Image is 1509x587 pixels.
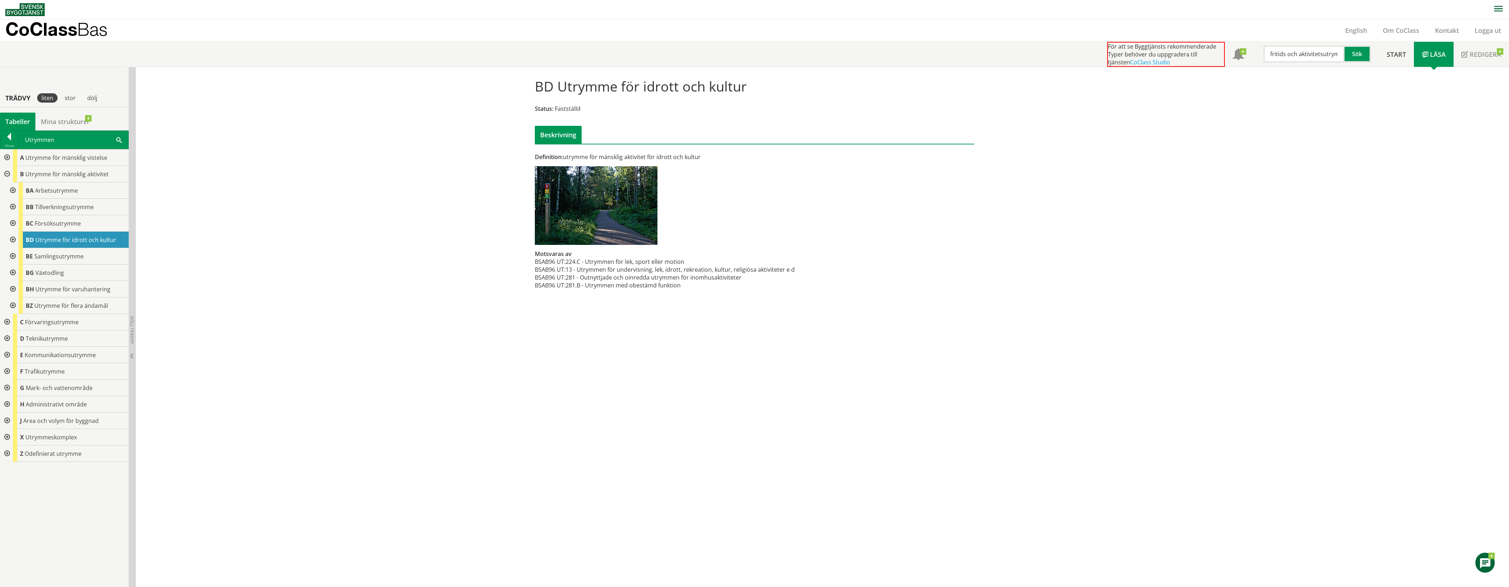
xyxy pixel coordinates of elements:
[1454,42,1509,67] a: Redigera
[535,153,824,161] div: utrymme för mänsklig aktivitet för idrott och kultur
[20,154,24,162] span: A
[535,258,566,266] td: BSAB96 UT:
[1470,50,1501,59] span: Redigera
[25,170,109,178] span: Utrymme för mänsklig aktivitet
[1467,26,1509,35] a: Logga ut
[26,203,34,211] span: BB
[26,236,34,244] span: BD
[26,219,33,227] span: BC
[535,266,566,273] td: BSAB96 UT:
[1337,26,1375,35] a: English
[0,143,18,149] div: Tillbaka
[1427,26,1467,35] a: Kontakt
[566,258,795,266] td: 224.C - Utrymmen för lek, sport eller motion
[20,368,23,375] span: F
[1430,50,1446,59] span: Läsa
[77,19,108,40] span: Bas
[535,250,572,258] span: Motsvaras av
[25,433,77,441] span: Utrymmeskomplex
[26,269,34,277] span: BG
[35,285,110,293] span: Utrymme för varuhantering
[1107,42,1225,67] div: För att se Byggtjänsts rekommenderade Typer behöver du uppgradera till tjänsten
[20,400,24,408] span: H
[25,351,96,359] span: Kommunikationsutrymme
[35,269,64,277] span: Växtodling
[34,302,108,310] span: Utrymme för flera ändamål
[35,219,81,227] span: Försöksutrymme
[26,400,87,408] span: Administrativt område
[20,351,23,359] span: E
[20,417,22,425] span: J
[5,3,45,16] img: Svensk Byggtjänst
[26,335,68,342] span: Teknikutrymme
[1233,49,1244,61] span: Notifikationer
[1414,42,1454,67] a: Läsa
[25,318,79,326] span: Förvaringsutrymme
[535,273,566,281] td: BSAB96 UT:
[6,199,129,215] div: Gå till informationssidan för CoClass Studio
[20,433,24,441] span: X
[5,25,108,33] p: CoClass
[1375,26,1427,35] a: Om CoClass
[6,182,129,199] div: Gå till informationssidan för CoClass Studio
[1379,42,1414,67] a: Start
[6,248,129,265] div: Gå till informationssidan för CoClass Studio
[1,94,34,102] div: Trädvy
[35,203,94,211] span: Tillverkningsutrymme
[60,93,80,103] div: stor
[25,154,107,162] span: Utrymme för mänsklig vistelse
[23,417,99,425] span: Area och volym för byggnad
[1130,58,1170,66] a: CoClass Studio
[535,105,553,113] span: Status:
[535,166,657,245] img: bd-aktivitetsutrymme.jpg
[566,281,795,289] td: 281.B - Utrymmen med obestämd funktion
[566,273,795,281] td: 281 - Outnyttjade och oinredda utrymmen för inomhusaktiviteter
[6,232,129,248] div: Gå till informationssidan för CoClass Studio
[6,281,129,297] div: Gå till informationssidan för CoClass Studio
[26,285,34,293] span: BH
[19,131,128,149] div: Utrymmen
[535,78,747,94] h1: BD Utrymme för idrott och kultur
[35,236,116,244] span: Utrymme för idrott och kultur
[1345,45,1371,63] button: Sök
[129,316,135,344] span: Dölj trädvy
[535,126,582,144] div: Beskrivning
[6,297,129,314] div: Gå till informationssidan för CoClass Studio
[535,281,566,289] td: BSAB96 UT:
[26,187,34,194] span: BA
[5,19,123,41] a: CoClassBas
[1387,50,1406,59] span: Start
[116,136,122,143] span: Sök i tabellen
[535,153,563,161] span: Definition:
[34,252,84,260] span: Samlingsutrymme
[35,113,95,130] a: Mina strukturer
[25,368,65,375] span: Trafikutrymme
[555,105,581,113] span: Fastställd
[25,450,82,458] span: Odefinierat utrymme
[6,265,129,281] div: Gå till informationssidan för CoClass Studio
[1263,45,1345,63] input: Sök
[35,187,78,194] span: Arbetsutrymme
[20,318,24,326] span: C
[37,93,58,103] div: liten
[26,252,33,260] span: BE
[6,215,129,232] div: Gå till informationssidan för CoClass Studio
[20,170,24,178] span: B
[20,384,24,392] span: G
[20,450,23,458] span: Z
[26,384,93,392] span: Mark- och vattenområde
[20,335,24,342] span: D
[26,302,33,310] span: BZ
[566,266,795,273] td: 13 - Utrymmen för undervisning, lek, idrott, rekreation, kultur, religiösa aktiviteter e d
[83,93,102,103] div: dölj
